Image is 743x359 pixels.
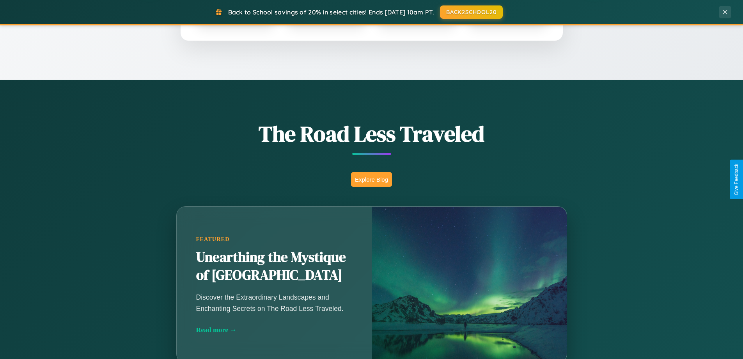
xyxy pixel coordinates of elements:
[228,8,434,16] span: Back to School savings of 20% in select cities! Ends [DATE] 10am PT.
[734,164,739,195] div: Give Feedback
[351,172,392,187] button: Explore Blog
[196,236,352,243] div: Featured
[196,248,352,284] h2: Unearthing the Mystique of [GEOGRAPHIC_DATA]
[196,326,352,334] div: Read more →
[196,292,352,314] p: Discover the Extraordinary Landscapes and Enchanting Secrets on The Road Less Traveled.
[138,119,606,149] h1: The Road Less Traveled
[440,5,503,19] button: BACK2SCHOOL20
